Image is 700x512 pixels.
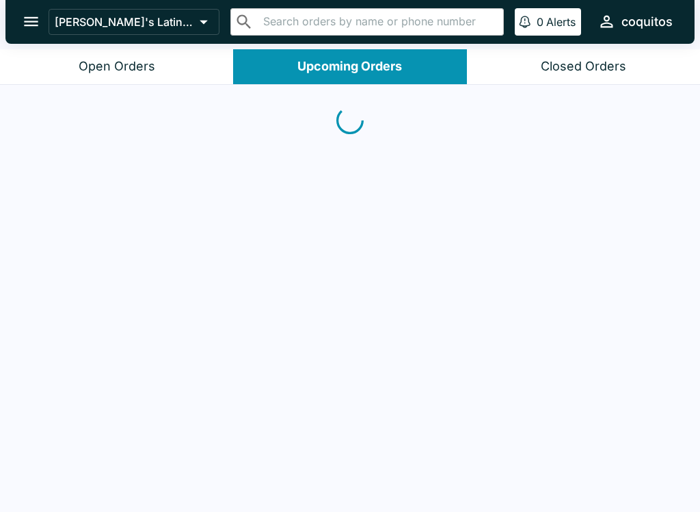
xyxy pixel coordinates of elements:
[592,7,678,36] button: coquitos
[546,15,576,29] p: Alerts
[14,4,49,39] button: open drawer
[55,15,194,29] p: [PERSON_NAME]'s Latin Cuisine
[297,59,402,75] div: Upcoming Orders
[79,59,155,75] div: Open Orders
[621,14,673,30] div: coquitos
[541,59,626,75] div: Closed Orders
[49,9,219,35] button: [PERSON_NAME]'s Latin Cuisine
[259,12,498,31] input: Search orders by name or phone number
[537,15,543,29] p: 0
